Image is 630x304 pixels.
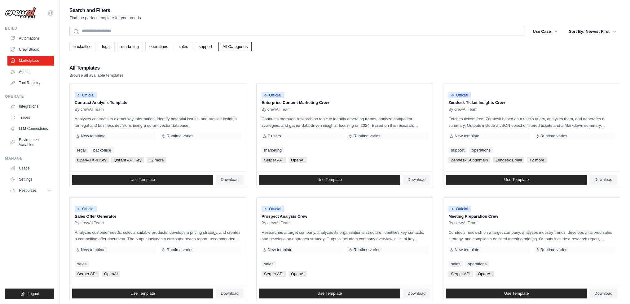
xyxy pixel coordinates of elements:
[147,157,166,163] span: +2 more
[262,229,428,242] p: Researches a target company, analyzes its organizational structure, identifies key contacts, and ...
[448,271,473,277] span: Serper API
[7,56,54,66] a: Marketplace
[7,135,54,150] a: Environment Variables
[7,124,54,134] a: LLM Connections
[317,291,342,296] span: Use Template
[594,177,612,182] span: Download
[7,45,54,54] a: Crew Studio
[130,177,155,182] span: Use Template
[354,247,381,252] span: Runtime varies
[469,147,493,153] a: operations
[19,188,37,193] span: Resources
[5,26,54,31] div: Build
[448,92,471,98] span: Official
[448,107,478,112] span: By crewAI Team
[408,291,425,296] span: Download
[259,289,400,298] a: Use Template
[403,175,430,185] a: Download
[565,26,620,37] button: Sort By: Newest First
[262,100,428,106] p: Enterprise Content Marketing Crew
[7,67,54,77] a: Agents
[589,289,617,298] a: Download
[448,261,463,267] a: sales
[75,147,88,153] a: legal
[262,221,291,225] span: By crewAI Team
[69,64,124,72] h2: All Templates
[262,271,286,277] span: Serper API
[262,261,276,267] a: sales
[7,33,54,43] a: Automations
[28,291,39,296] span: Logout
[7,163,54,173] a: Usage
[69,15,141,21] p: Find the perfect template for your needs
[72,175,213,185] a: Use Template
[7,113,54,122] a: Traces
[259,175,400,185] a: Use Template
[167,134,194,139] span: Runtime varies
[75,116,241,129] p: Analyzes contracts to extract key information, identify potential issues, and provide insights fo...
[5,94,54,99] div: Operate
[262,206,284,212] span: Official
[589,175,617,185] a: Download
[69,6,141,15] h2: Search and Filters
[75,206,97,212] span: Official
[75,261,89,267] a: sales
[408,177,425,182] span: Download
[175,42,192,51] a: sales
[262,92,284,98] span: Official
[446,289,587,298] a: Use Template
[75,100,241,106] p: Contract Analysis Template
[75,107,104,112] span: By crewAI Team
[69,72,124,79] p: Browse all available templates
[221,291,239,296] span: Download
[448,213,615,220] p: Meeting Preparation Crew
[195,42,216,51] a: support
[98,42,114,51] a: legal
[455,247,479,252] span: New template
[262,213,428,220] p: Prospect Analysis Crew
[289,157,307,163] span: OpenAI
[102,271,120,277] span: OpenAI
[540,134,567,139] span: Runtime varies
[75,229,241,242] p: Analyzes customer needs, selects suitable products, develops a pricing strategy, and creates a co...
[75,221,104,225] span: By crewAI Team
[529,26,562,37] button: Use Case
[75,213,241,220] p: Sales Offer Generator
[527,157,547,163] span: +2 more
[81,134,105,139] span: New template
[75,271,99,277] span: Serper API
[117,42,143,51] a: marketing
[5,7,36,19] img: Logo
[262,107,291,112] span: By crewAI Team
[81,247,105,252] span: New template
[317,177,342,182] span: Use Template
[403,289,430,298] a: Download
[455,134,479,139] span: New template
[216,289,244,298] a: Download
[262,116,428,129] p: Conducts thorough research on topic to identify emerging trends, analyze competitor strategies, a...
[90,147,113,153] a: backoffice
[216,175,244,185] a: Download
[75,92,97,98] span: Official
[289,271,307,277] span: OpenAI
[130,291,155,296] span: Use Template
[7,186,54,195] button: Resources
[5,156,54,161] div: Manage
[7,78,54,88] a: Tool Registry
[493,157,524,163] span: Zendesk Email
[268,134,281,139] span: 7 users
[465,261,489,267] a: operations
[221,177,239,182] span: Download
[448,100,615,106] p: Zendesk Ticket Insights Crew
[69,42,95,51] a: backoffice
[448,157,490,163] span: Zendesk Subdomain
[475,271,494,277] span: OpenAI
[5,289,54,299] button: Logout
[448,221,478,225] span: By crewAI Team
[448,147,467,153] a: support
[448,206,471,212] span: Official
[145,42,172,51] a: operations
[504,177,529,182] span: Use Template
[446,175,587,185] a: Use Template
[7,174,54,184] a: Settings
